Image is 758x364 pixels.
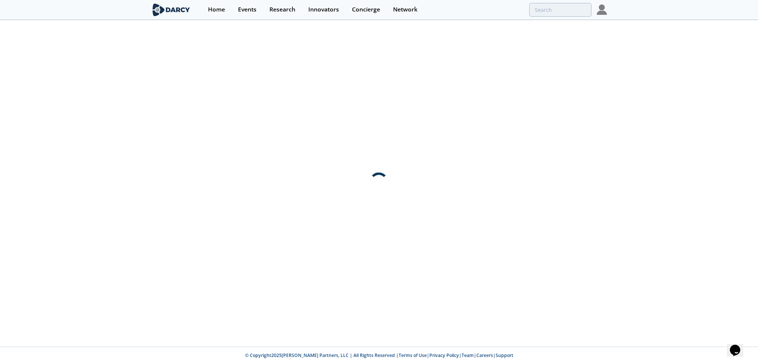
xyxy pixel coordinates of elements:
div: Events [238,7,256,13]
a: Support [496,352,513,358]
iframe: chat widget [727,334,751,357]
img: logo-wide.svg [151,3,191,16]
div: Concierge [352,7,380,13]
a: Privacy Policy [429,352,459,358]
p: © Copyright 2025 [PERSON_NAME] Partners, LLC | All Rights Reserved | | | | | [105,352,653,359]
input: Advanced Search [529,3,591,17]
a: Team [462,352,474,358]
img: Profile [597,4,607,15]
div: Network [393,7,417,13]
a: Careers [476,352,493,358]
div: Home [208,7,225,13]
div: Innovators [308,7,339,13]
a: Terms of Use [399,352,427,358]
div: Research [269,7,295,13]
